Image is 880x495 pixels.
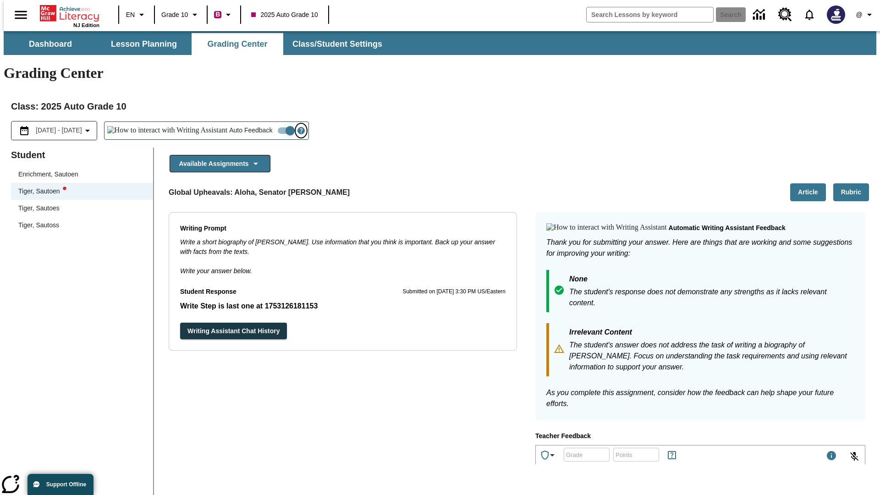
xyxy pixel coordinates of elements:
[158,6,204,23] button: Grade: Grade 10, Select a grade
[4,7,134,16] body: Type your response here.
[5,33,96,55] button: Dashboard
[18,170,78,179] div: Enrichment, Sautoen
[402,287,506,297] p: Submitted on [DATE] 3:30 PM US/Eastern
[210,6,237,23] button: Boost Class color is violet red. Change class color
[663,446,681,464] button: Rules for Earning Points and Achievements, Will open in new tab
[107,126,228,135] img: How to interact with Writing Assistant
[40,4,99,22] a: Home
[122,6,151,23] button: Language: EN, Select a language
[821,3,851,27] button: Select a new avatar
[797,3,821,27] a: Notifications
[180,301,506,312] p: Write Step is last one at 1753126181153
[180,301,506,312] p: Student Response
[569,286,854,308] p: The student's response does not demonstrate any strengths as it lacks relevant content.
[613,448,659,462] div: Points: Must be equal to or less than 25.
[169,187,350,198] p: Global Upheavals: Aloha, Senator [PERSON_NAME]
[11,183,153,200] div: Tiger, Sautoenwriting assistant alert
[180,224,506,234] p: Writing Prompt
[11,217,153,234] div: Tiger, Sautoss
[856,10,862,20] span: @
[4,33,390,55] div: SubNavbar
[748,2,773,27] a: Data Center
[285,33,390,55] button: Class/Student Settings
[180,323,287,340] button: Writing Assistant Chat History
[546,387,854,409] p: As you complete this assignment, consider how the feedback can help shape your future efforts.
[126,10,135,20] span: EN
[63,187,66,190] svg: writing assistant alert
[669,223,786,233] p: Automatic writing assistant feedback
[292,39,382,49] span: Class/Student Settings
[773,2,797,27] a: Resource Center, Will open in new tab
[18,220,59,230] div: Tiger, Sautoss
[29,39,72,49] span: Dashboard
[4,65,876,82] h1: Grading Center
[569,274,854,286] p: None
[827,5,845,24] img: Avatar
[192,33,283,55] button: Grading Center
[11,148,153,162] p: Student
[294,122,308,139] button: Open Help for Writing Assistant
[546,223,667,232] img: How to interact with Writing Assistant
[613,442,659,467] input: Points: Must be equal to or less than 25.
[851,6,880,23] button: Profile/Settings
[36,126,82,135] span: [DATE] - [DATE]
[535,431,865,441] p: Teacher Feedback
[536,446,561,464] button: Achievements
[170,155,270,173] button: Available Assignments
[11,200,153,217] div: Tiger, Sautoes
[251,10,318,20] span: 2025 Auto Grade 10
[111,39,177,49] span: Lesson Planning
[843,445,865,467] button: Click to activate and allow voice recognition
[73,22,99,28] span: NJ Edition
[161,10,188,20] span: Grade 10
[564,442,610,467] input: Grade: Letters, numbers, %, + and - are allowed.
[27,474,93,495] button: Support Offline
[18,203,60,213] div: Tiger, Sautoes
[207,39,267,49] span: Grading Center
[833,183,869,201] button: Rubric, Will open in new tab
[18,187,66,196] div: Tiger, Sautoen
[826,450,837,463] div: Maximum 1000 characters Press Escape to exit toolbar and use left and right arrow keys to access ...
[569,327,854,340] p: Irrelevant Content
[229,126,272,135] span: Auto Feedback
[546,237,854,259] p: Thank you for submitting your answer. Here are things that are working and some suggestions for i...
[215,9,220,20] span: B
[180,287,236,297] p: Student Response
[564,448,610,462] div: Grade: Letters, numbers, %, + and - are allowed.
[15,125,93,136] button: Select the date range menu item
[790,183,826,201] button: Article, Will open in new tab
[180,257,506,276] p: Write your answer below.
[180,237,506,257] p: Write a short biography of [PERSON_NAME]. Use information that you think is important. Back up yo...
[98,33,190,55] button: Lesson Planning
[11,166,153,183] div: Enrichment, Sautoen
[82,125,93,136] svg: Collapse Date Range Filter
[569,340,854,373] p: The student's answer does not address the task of writing a biography of [PERSON_NAME]. Focus on ...
[11,99,869,114] h2: Class : 2025 Auto Grade 10
[587,7,713,22] input: search field
[7,1,34,28] button: Open side menu
[40,3,99,28] div: Home
[46,481,86,488] span: Support Offline
[4,31,876,55] div: SubNavbar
